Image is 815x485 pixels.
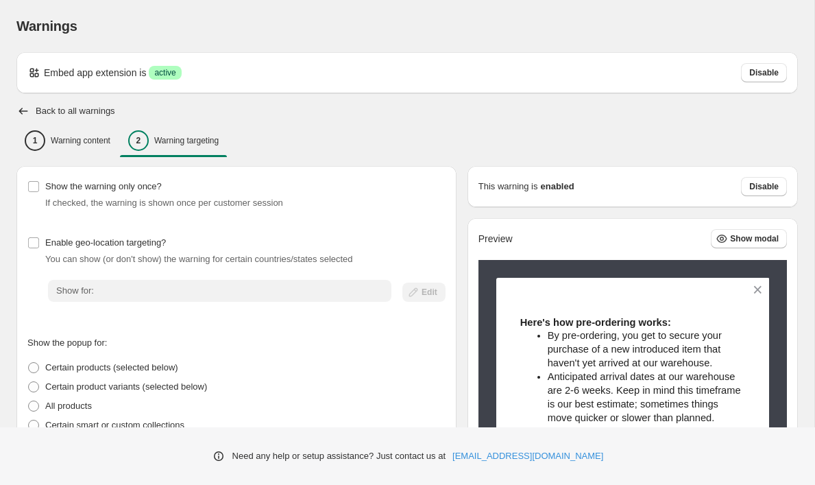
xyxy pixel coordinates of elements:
[45,399,92,413] p: All products
[16,19,77,34] span: Warnings
[730,233,779,244] span: Show modal
[128,130,149,151] div: 2
[749,181,779,192] span: Disable
[478,180,538,193] p: This warning is
[45,254,353,264] span: You can show (or don't show) the warning for certain countries/states selected
[548,371,741,423] span: Anticipated arrival dates at our warehouse are 2-6 weeks. Keep in mind this timeframe is our best...
[478,233,513,245] h2: Preview
[749,67,779,78] span: Disable
[741,177,787,196] button: Disable
[36,106,115,117] h2: Back to all warnings
[51,135,110,146] p: Warning content
[45,237,166,248] span: Enable geo-location targeting?
[452,449,603,463] a: [EMAIL_ADDRESS][DOMAIN_NAME]
[154,67,175,78] span: active
[120,126,227,155] button: 2Warning targeting
[520,317,671,328] span: Here's how pre-ordering works:
[548,426,740,478] span: If your pre-order includes other in-stock items, we'll hold off on shipping until everything is r...
[44,66,146,80] p: Embed app extension is
[45,362,178,372] span: Certain products (selected below)
[741,63,787,82] button: Disable
[56,285,94,296] span: Show for:
[154,135,219,146] p: Warning targeting
[45,418,184,432] p: Certain smart or custom collections
[711,229,787,248] button: Show modal
[540,180,574,193] strong: enabled
[27,338,107,348] span: Show the popup for:
[45,181,162,191] span: Show the warning only once?
[45,198,283,208] span: If checked, the warning is shown once per customer session
[25,130,45,151] div: 1
[16,126,119,155] button: 1Warning content
[548,330,722,368] span: By pre-ordering, you get to secure your purchase of a new introduced item that haven't yet arrive...
[45,381,207,392] span: Certain product variants (selected below)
